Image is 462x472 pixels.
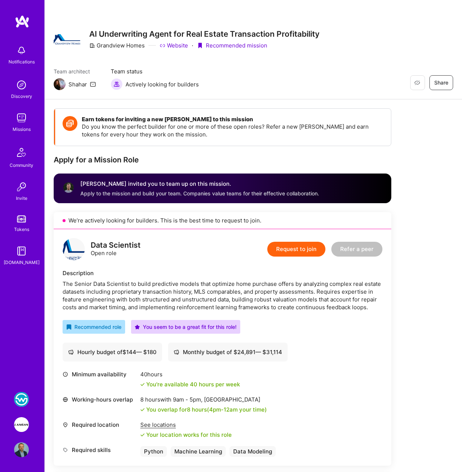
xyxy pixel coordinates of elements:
[140,382,145,387] i: icon Check
[171,396,204,403] span: 9am - 5pm ,
[135,324,140,330] i: icon PurpleStar
[197,42,267,49] div: Recommended mission
[90,81,96,87] i: icon Mail
[140,396,267,403] div: 8 hours with [GEOGRAPHIC_DATA]
[146,406,267,413] div: You overlap for 8 hours ( your time)
[14,417,29,432] img: Langan: AI-Copilot for Environmental Site Assessment
[63,422,68,428] i: icon Location
[14,110,29,125] img: teamwork
[160,42,188,49] a: Website
[14,244,29,258] img: guide book
[429,75,453,90] button: Share
[63,269,382,277] div: Description
[10,161,33,169] div: Community
[66,324,71,330] i: icon RecommendedBadge
[63,370,137,378] div: Minimum availability
[63,421,137,429] div: Required location
[13,125,31,133] div: Missions
[14,225,29,233] div: Tokens
[14,392,29,407] img: WSC Sports: Real-Time Multilingual Captions
[111,78,123,90] img: Actively looking for builders
[63,397,68,402] i: icon World
[63,182,74,194] img: User profile
[12,442,31,457] a: User Avatar
[80,179,319,188] div: [PERSON_NAME] invited you to team up on this mission.
[192,42,193,49] div: ·
[230,446,276,457] div: Data Modeling
[140,407,145,412] i: icon Check
[54,34,80,44] img: Company Logo
[16,194,27,202] div: Invite
[140,446,167,457] div: Python
[174,348,282,356] div: Monthly budget of $ 24,891 — $ 31,114
[4,258,40,266] div: [DOMAIN_NAME]
[434,79,448,86] span: Share
[13,143,30,161] img: Community
[17,215,26,222] img: tokens
[125,80,199,88] span: Actively looking for builders
[63,238,85,260] img: logo
[68,348,157,356] div: Hourly budget of $ 144 — $ 180
[140,421,232,429] div: See locations
[63,446,137,454] div: Required skills
[14,77,29,92] img: discovery
[91,241,141,249] div: Data Scientist
[197,43,203,49] i: icon PurpleRibbon
[12,392,31,407] a: WSC Sports: Real-Time Multilingual Captions
[135,323,237,331] div: You seem to be a great fit for this role!
[66,323,121,331] div: Recommended role
[14,179,29,194] img: Invite
[82,123,384,138] p: Do you know the perfect builder for one or more of these open roles? Refer a new [PERSON_NAME] an...
[12,417,31,432] a: Langan: AI-Copilot for Environmental Site Assessment
[80,190,319,197] div: Apply to the mission and build your team. Companies value teams for their effective collaboration.
[111,67,199,75] span: Team status
[174,349,179,355] i: icon Cash
[209,406,238,413] span: 4pm - 12am
[171,446,226,457] div: Machine Learning
[54,155,391,165] div: Apply for a Mission Role
[63,116,77,131] img: Token icon
[68,349,74,355] i: icon Cash
[14,43,29,58] img: bell
[11,92,32,100] div: Discovery
[82,116,384,123] h4: Earn tokens for inviting a new [PERSON_NAME] to this mission
[63,396,137,403] div: Working-hours overlap
[9,58,35,66] div: Notifications
[89,42,145,49] div: Grandview Homes
[89,43,95,49] i: icon CompanyGray
[331,242,382,257] button: Refer a peer
[63,372,68,377] i: icon Clock
[414,80,420,86] i: icon EyeClosed
[267,242,325,257] button: Request to join
[15,15,30,28] img: logo
[68,80,87,88] div: Shahar
[63,447,68,453] i: icon Tag
[140,380,240,388] div: You're available 40 hours per week
[14,442,29,457] img: User Avatar
[89,29,319,39] h3: AI Underwriting Agent for Real Estate Transaction Profitability
[54,67,96,75] span: Team architect
[54,78,66,90] img: Team Architect
[140,433,145,437] i: icon Check
[140,431,232,439] div: Your location works for this role
[91,241,141,257] div: Open role
[63,280,382,311] div: The Senior Data Scientist to build predictive models that optimize home purchase offers by analyz...
[140,370,240,378] div: 40 hours
[54,212,391,229] div: We’re actively looking for builders. This is the best time to request to join.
